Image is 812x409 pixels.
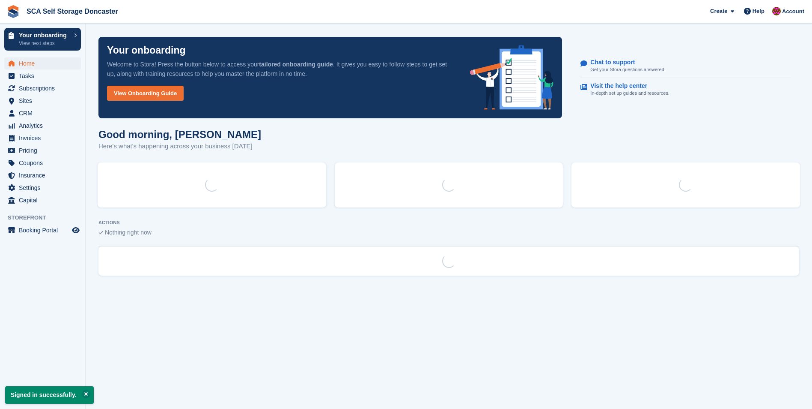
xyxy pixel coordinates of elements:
[259,61,333,68] strong: tailored onboarding guide
[23,4,122,18] a: SCA Self Storage Doncaster
[590,66,665,73] p: Get your Stora questions answered.
[580,54,791,78] a: Chat to support Get your Stora questions answered.
[7,5,20,18] img: stora-icon-8386f47178a22dfd0bd8f6a31ec36ba5ce8667c1dd55bd0f319d3a0aa187defe.svg
[4,157,81,169] a: menu
[19,169,70,181] span: Insurance
[98,129,261,140] h1: Good morning, [PERSON_NAME]
[8,214,85,222] span: Storefront
[107,86,184,101] a: View Onboarding Guide
[470,45,554,110] img: onboarding-info-6c161a55d2c0e0a8cae90662b2fe09162a5109e8cc188191df67fb4f79e88e88.svg
[4,120,81,132] a: menu
[590,59,658,66] p: Chat to support
[4,95,81,107] a: menu
[19,70,70,82] span: Tasks
[19,82,70,94] span: Subscriptions
[5,386,94,404] p: Signed in successfully.
[105,229,152,236] span: Nothing right now
[782,7,804,16] span: Account
[19,32,70,38] p: Your onboarding
[19,120,70,132] span: Analytics
[98,220,799,226] p: ACTIONS
[590,82,663,90] p: Visit the help center
[4,82,81,94] a: menu
[19,39,70,47] p: View next steps
[753,7,764,15] span: Help
[19,95,70,107] span: Sites
[19,107,70,119] span: CRM
[4,144,81,156] a: menu
[98,141,261,151] p: Here's what's happening across your business [DATE]
[107,45,186,55] p: Your onboarding
[4,182,81,194] a: menu
[19,224,70,236] span: Booking Portal
[19,157,70,169] span: Coupons
[98,231,103,235] img: blank_slate_check_icon-ba018cac091ee9be17c0a81a6c232d5eb81de652e7a59be601be346b1b6ddf79.svg
[71,225,81,235] a: Preview store
[710,7,727,15] span: Create
[107,60,456,78] p: Welcome to Stora! Press the button below to access your . It gives you easy to follow steps to ge...
[19,194,70,206] span: Capital
[4,224,81,236] a: menu
[590,90,669,97] p: In-depth set up guides and resources.
[4,57,81,69] a: menu
[4,107,81,119] a: menu
[580,78,791,101] a: Visit the help center In-depth set up guides and resources.
[19,57,70,69] span: Home
[19,132,70,144] span: Invoices
[772,7,781,15] img: Sarah Race
[4,169,81,181] a: menu
[19,182,70,194] span: Settings
[19,144,70,156] span: Pricing
[4,194,81,206] a: menu
[4,28,81,51] a: Your onboarding View next steps
[4,132,81,144] a: menu
[4,70,81,82] a: menu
